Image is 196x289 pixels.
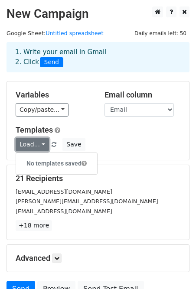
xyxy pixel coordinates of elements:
div: 1. Write your email in Gmail 2. Click [9,47,187,67]
span: Send [40,57,63,68]
small: Google Sheet: [7,30,104,36]
a: Untitled spreadsheet [46,30,103,36]
a: Templates [16,125,53,134]
small: [PERSON_NAME][EMAIL_ADDRESS][DOMAIN_NAME] [16,198,158,205]
small: [EMAIL_ADDRESS][DOMAIN_NAME] [16,208,112,214]
h5: Variables [16,90,91,100]
h5: Advanced [16,253,180,263]
h2: New Campaign [7,6,189,21]
h5: 21 Recipients [16,174,180,183]
a: Daily emails left: 50 [131,30,189,36]
button: Save [62,138,85,151]
h5: Email column [105,90,180,100]
a: +18 more [16,220,52,231]
a: Copy/paste... [16,103,69,117]
a: Load... [16,138,49,151]
div: 聊天小组件 [153,247,196,289]
h6: No templates saved [16,156,97,171]
iframe: Chat Widget [153,247,196,289]
small: [EMAIL_ADDRESS][DOMAIN_NAME] [16,188,112,195]
span: Daily emails left: 50 [131,29,189,38]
